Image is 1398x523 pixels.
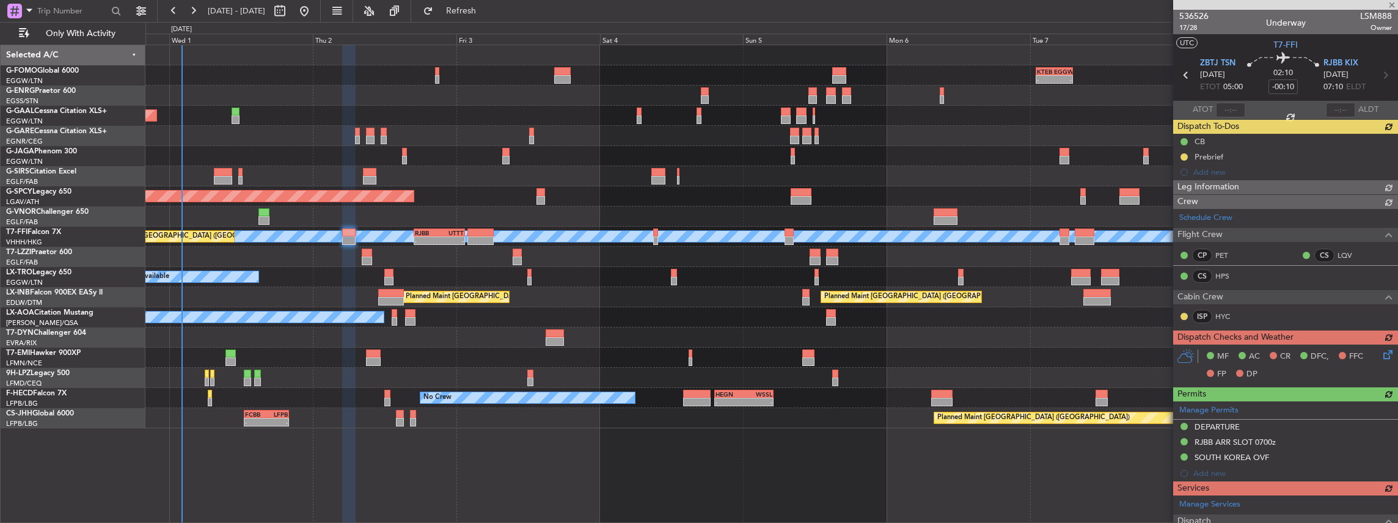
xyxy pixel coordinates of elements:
a: G-SPCYLegacy 650 [6,188,71,196]
span: ALDT [1358,104,1378,116]
a: G-GAALCessna Citation XLS+ [6,108,107,115]
div: KTEB [1037,68,1054,75]
span: ZBTJ TSN [1200,57,1235,70]
div: WSSL [744,390,773,398]
span: LX-TRO [6,269,32,276]
button: Only With Activity [13,24,133,43]
span: 07:10 [1323,81,1343,93]
a: EGNR/CEG [6,137,43,146]
div: Planned Maint [GEOGRAPHIC_DATA] ([GEOGRAPHIC_DATA]) [95,227,287,246]
a: 9H-LPZLegacy 500 [6,370,70,377]
a: LGAV/ATH [6,197,39,207]
span: G-GARE [6,128,34,135]
a: CS-JHHGlobal 6000 [6,410,74,417]
a: T7-LZZIPraetor 600 [6,249,72,256]
span: G-JAGA [6,148,34,155]
div: UTTT [439,229,464,236]
a: [PERSON_NAME]/QSA [6,318,78,327]
div: Planned Maint [GEOGRAPHIC_DATA] [406,288,522,306]
span: Owner [1360,23,1392,33]
button: Refresh [417,1,491,21]
div: Planned Maint [GEOGRAPHIC_DATA] ([GEOGRAPHIC_DATA]) [824,288,1017,306]
div: RJBB [415,229,439,236]
span: [DATE] [1200,69,1225,81]
a: G-FOMOGlobal 6000 [6,67,79,75]
span: T7-FFI [1273,38,1298,51]
a: LFMN/NCE [6,359,42,368]
a: LFMD/CEQ [6,379,42,388]
span: T7-FFI [6,229,27,236]
div: Tue 7 [1030,34,1174,45]
a: F-HECDFalcon 7X [6,390,67,397]
a: EDLW/DTM [6,298,42,307]
a: T7-EMIHawker 900XP [6,349,81,357]
div: Underway [1266,16,1306,29]
a: EGGW/LTN [6,278,43,287]
button: UTC [1176,37,1198,48]
span: F-HECD [6,390,33,397]
span: CS-JHH [6,410,32,417]
span: G-VNOR [6,208,36,216]
div: - [266,419,288,426]
span: LX-INB [6,289,30,296]
div: No Crew [423,389,452,407]
a: G-GARECessna Citation XLS+ [6,128,107,135]
input: Trip Number [37,2,108,20]
span: 17/28 [1179,23,1209,33]
span: Only With Activity [32,29,129,38]
span: ELDT [1346,81,1366,93]
a: LFPB/LBG [6,419,38,428]
a: G-VNORChallenger 650 [6,208,89,216]
a: LFPB/LBG [6,399,38,408]
a: T7-DYNChallenger 604 [6,329,86,337]
a: VHHH/HKG [6,238,42,247]
a: EGSS/STN [6,97,38,106]
div: - [439,237,464,244]
a: G-ENRGPraetor 600 [6,87,76,95]
span: T7-LZZI [6,249,31,256]
a: EGLF/FAB [6,218,38,227]
span: ATOT [1193,104,1213,116]
span: G-ENRG [6,87,35,95]
div: Fri 3 [456,34,600,45]
div: LFPB [266,411,288,418]
span: T7-DYN [6,329,34,337]
span: LX-AOA [6,309,34,316]
span: [DATE] - [DATE] [208,5,265,16]
span: LSM888 [1360,10,1392,23]
span: Refresh [436,7,487,15]
a: G-JAGAPhenom 300 [6,148,77,155]
a: EGLF/FAB [6,258,38,267]
a: EGGW/LTN [6,76,43,86]
div: Sun 5 [743,34,887,45]
a: LX-AOACitation Mustang [6,309,93,316]
span: G-SIRS [6,168,29,175]
span: ETOT [1200,81,1220,93]
div: - [415,237,439,244]
span: G-SPCY [6,188,32,196]
span: RJBB KIX [1323,57,1358,70]
span: 02:10 [1273,67,1293,79]
a: EGGW/LTN [6,117,43,126]
span: 9H-LPZ [6,370,31,377]
div: [DATE] [171,24,192,35]
div: Planned Maint [GEOGRAPHIC_DATA] ([GEOGRAPHIC_DATA]) [937,409,1130,427]
span: 536526 [1179,10,1209,23]
a: LX-INBFalcon 900EX EASy II [6,289,103,296]
a: T7-FFIFalcon 7X [6,229,61,236]
span: [DATE] [1323,69,1349,81]
div: Mon 6 [887,34,1030,45]
span: T7-EMI [6,349,30,357]
span: G-FOMO [6,67,37,75]
span: G-GAAL [6,108,34,115]
div: Thu 2 [313,34,456,45]
a: G-SIRSCitation Excel [6,168,76,175]
span: 05:00 [1223,81,1243,93]
div: - [245,419,266,426]
div: - [715,398,744,406]
div: - [1037,76,1054,83]
a: EGGW/LTN [6,157,43,166]
div: HEGN [715,390,744,398]
div: - [744,398,773,406]
a: EVRA/RIX [6,338,37,348]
